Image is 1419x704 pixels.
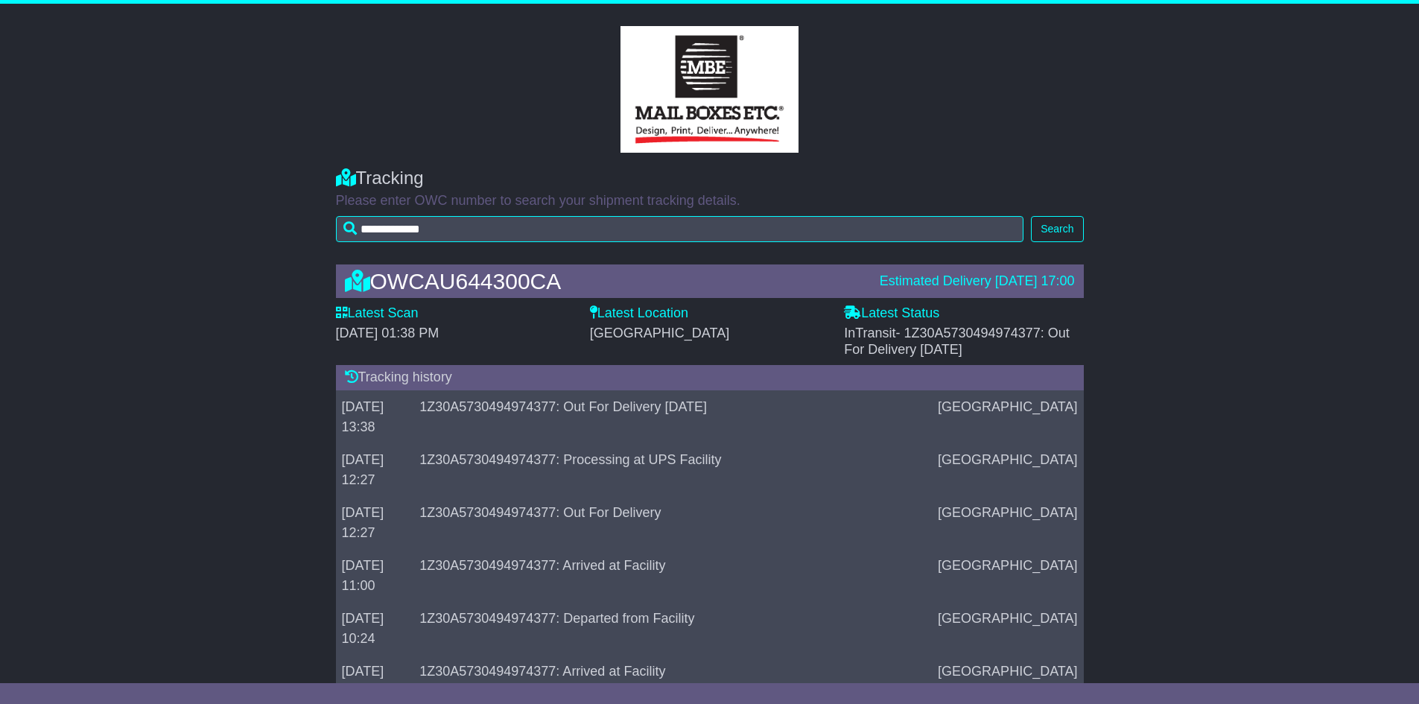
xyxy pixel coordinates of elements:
[336,193,1084,209] p: Please enter OWC number to search your shipment tracking details.
[844,326,1070,357] span: - 1Z30A5730494974377: Out For Delivery [DATE]
[413,443,932,496] td: 1Z30A5730494974377: Processing at UPS Facility
[932,602,1083,655] td: [GEOGRAPHIC_DATA]
[336,443,414,496] td: [DATE] 12:27
[336,365,1084,390] div: Tracking history
[932,496,1083,549] td: [GEOGRAPHIC_DATA]
[336,496,414,549] td: [DATE] 12:27
[880,273,1075,290] div: Estimated Delivery [DATE] 17:00
[413,496,932,549] td: 1Z30A5730494974377: Out For Delivery
[336,390,414,443] td: [DATE] 13:38
[844,326,1070,357] span: InTransit
[1031,216,1083,242] button: Search
[590,305,688,322] label: Latest Location
[844,305,939,322] label: Latest Status
[336,602,414,655] td: [DATE] 10:24
[336,168,1084,189] div: Tracking
[932,549,1083,602] td: [GEOGRAPHIC_DATA]
[413,602,932,655] td: 1Z30A5730494974377: Departed from Facility
[620,26,799,153] img: GetCustomerLogo
[932,390,1083,443] td: [GEOGRAPHIC_DATA]
[413,390,932,443] td: 1Z30A5730494974377: Out For Delivery [DATE]
[932,443,1083,496] td: [GEOGRAPHIC_DATA]
[336,549,414,602] td: [DATE] 11:00
[336,305,419,322] label: Latest Scan
[413,549,932,602] td: 1Z30A5730494974377: Arrived at Facility
[336,326,439,340] span: [DATE] 01:38 PM
[590,326,729,340] span: [GEOGRAPHIC_DATA]
[337,269,872,294] div: OWCAU644300CA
